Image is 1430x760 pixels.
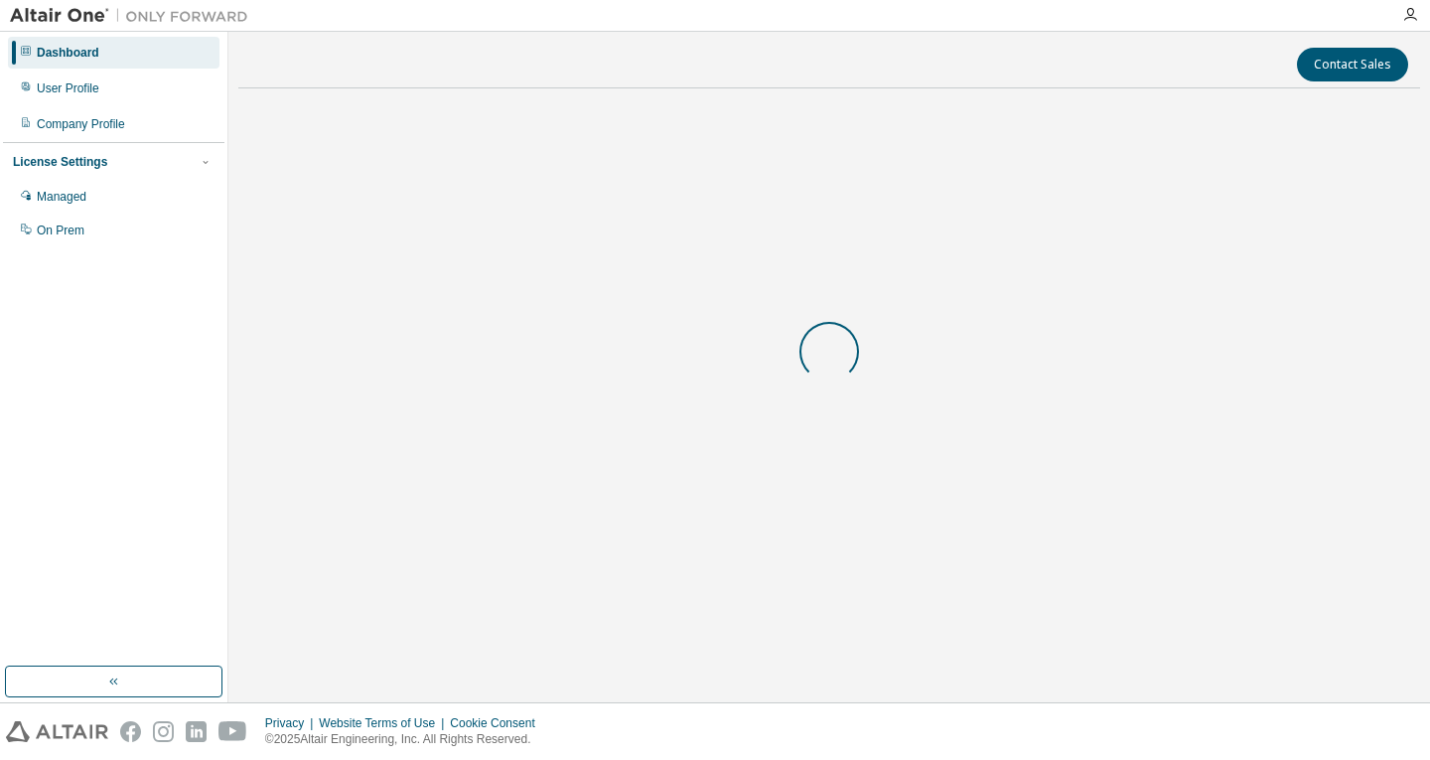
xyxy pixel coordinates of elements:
img: linkedin.svg [186,721,207,742]
img: instagram.svg [153,721,174,742]
div: Company Profile [37,116,125,132]
img: youtube.svg [218,721,247,742]
div: On Prem [37,223,84,238]
div: Managed [37,189,86,205]
div: Cookie Consent [450,715,546,731]
button: Contact Sales [1297,48,1408,81]
img: facebook.svg [120,721,141,742]
div: User Profile [37,80,99,96]
div: Website Terms of Use [319,715,450,731]
div: Dashboard [37,45,99,61]
div: Privacy [265,715,319,731]
img: Altair One [10,6,258,26]
div: License Settings [13,154,107,170]
p: © 2025 Altair Engineering, Inc. All Rights Reserved. [265,731,547,748]
img: altair_logo.svg [6,721,108,742]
